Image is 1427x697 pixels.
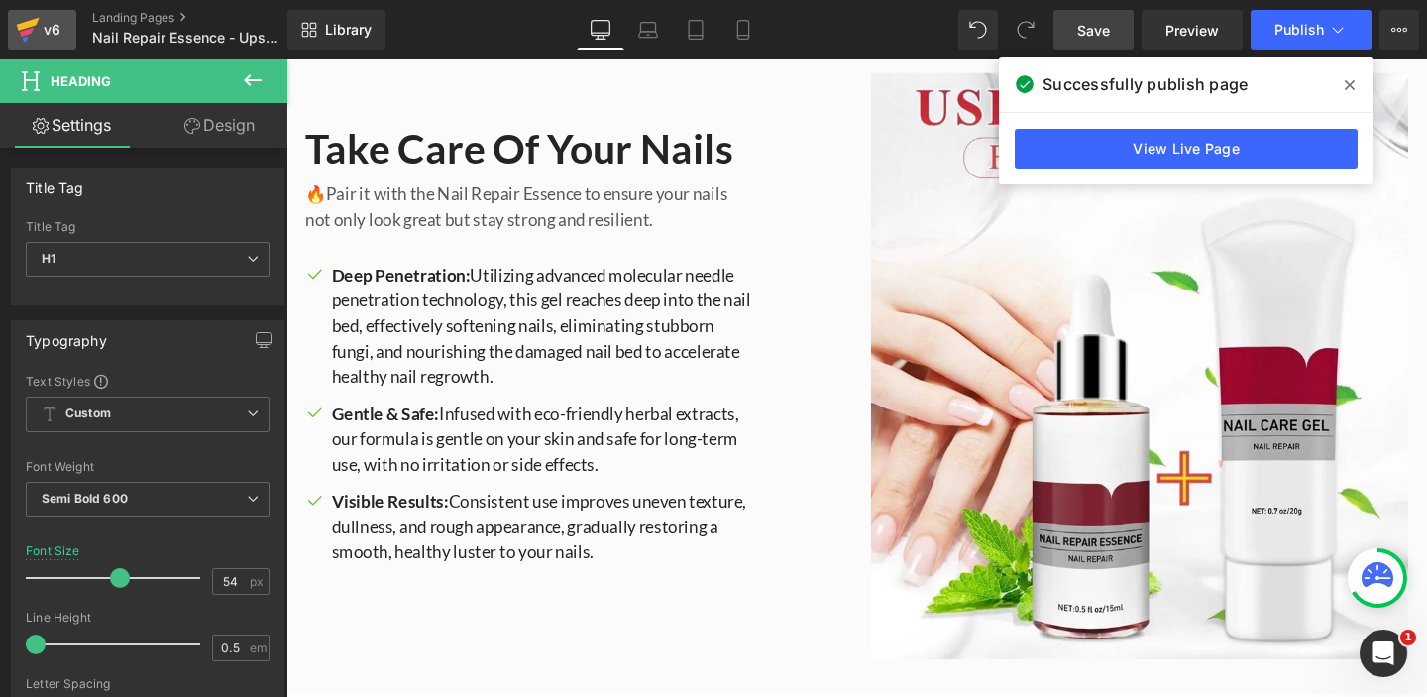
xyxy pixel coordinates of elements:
[42,491,128,506] b: Semi Bold 600
[26,611,270,625] div: Line Height
[26,460,270,474] div: Font Weight
[719,10,767,50] a: Mobile
[48,451,491,531] p: Visible Results:
[26,321,107,349] div: Typography
[250,641,267,654] span: em
[1077,20,1110,41] span: Save
[1360,630,1407,677] iframe: Intercom live chat
[92,10,320,26] a: Landing Pages
[1379,10,1419,50] button: More
[1400,630,1416,645] span: 1
[148,103,291,148] a: Design
[1043,72,1248,96] span: Successfully publish page
[48,213,491,347] p: Deep Penetration:
[1006,10,1045,50] button: Redo
[20,128,491,181] p: 🔥Pair it with the Nail Repair Essence to ensure your nails not only look great but stay strong an...
[26,544,80,558] div: Font Size
[65,406,111,422] b: Custom
[48,215,489,344] span: Utilizing advanced molecular needle penetration technology, this gel reaches deep into the nail b...
[20,65,491,121] h2: Take Care Of Your Nails
[1015,129,1358,169] a: View Live Page
[48,361,476,436] span: Infused with eco-friendly herbal extracts, our formula is gentle on your skin and safe for long-t...
[26,169,84,196] div: Title Tag
[577,10,624,50] a: Desktop
[672,10,719,50] a: Tablet
[624,10,672,50] a: Laptop
[48,453,484,528] span: Consistent use improves uneven texture, dullness, and rough appearance, gradually restoring a smo...
[1251,10,1372,50] button: Publish
[26,373,270,389] div: Text Styles
[26,220,270,234] div: Title Tag
[250,575,267,588] span: px
[26,677,270,691] div: Letter Spacing
[1274,22,1324,38] span: Publish
[92,30,282,46] span: Nail Repair Essence - Upsell x5
[40,17,64,43] div: v6
[8,10,76,50] a: v6
[287,10,385,50] a: New Library
[958,10,998,50] button: Undo
[51,73,111,89] span: Heading
[48,359,491,439] p: Gentle & Safe:
[1165,20,1219,41] span: Preview
[325,21,372,39] span: Library
[42,251,55,266] b: H1
[1142,10,1243,50] a: Preview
